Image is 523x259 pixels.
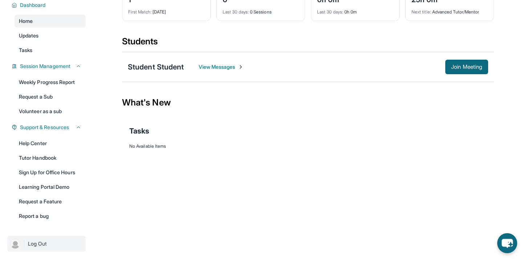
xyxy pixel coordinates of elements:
[15,151,86,164] a: Tutor Handbook
[15,195,86,208] a: Request a Feature
[317,5,393,15] div: 0h 0m
[411,5,488,15] div: Advanced Tutor/Mentor
[17,63,81,70] button: Session Management
[7,236,86,252] a: |Log Out
[15,180,86,194] a: Learning Portal Demo
[122,87,494,119] div: What's New
[223,9,249,15] span: Last 30 days :
[128,62,184,72] div: Student Student
[19,17,33,25] span: Home
[19,47,32,54] span: Tasks
[199,63,244,71] span: View Messages
[15,15,86,28] a: Home
[497,233,517,253] button: chat-button
[317,9,343,15] span: Last 30 days :
[15,137,86,150] a: Help Center
[122,36,494,52] div: Students
[129,126,149,136] span: Tasks
[19,32,39,39] span: Updates
[15,44,86,57] a: Tasks
[23,239,25,248] span: |
[15,29,86,42] a: Updates
[15,105,86,118] a: Volunteer as a sub
[223,5,299,15] div: 0 Sessions
[20,1,46,9] span: Dashboard
[17,124,81,131] button: Support & Resources
[15,210,86,223] a: Report a bug
[451,65,482,69] span: Join Meeting
[411,9,431,15] span: Next title :
[445,60,488,74] button: Join Meeting
[17,1,81,9] button: Dashboard
[128,5,204,15] div: [DATE]
[129,143,487,149] div: No Available Items
[10,239,20,249] img: user-img
[20,124,69,131] span: Support & Resources
[128,9,151,15] span: First Match :
[15,90,86,103] a: Request a Sub
[20,63,70,70] span: Session Management
[28,240,47,247] span: Log Out
[15,166,86,179] a: Sign Up for Office Hours
[15,76,86,89] a: Weekly Progress Report
[238,64,244,70] img: Chevron-Right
